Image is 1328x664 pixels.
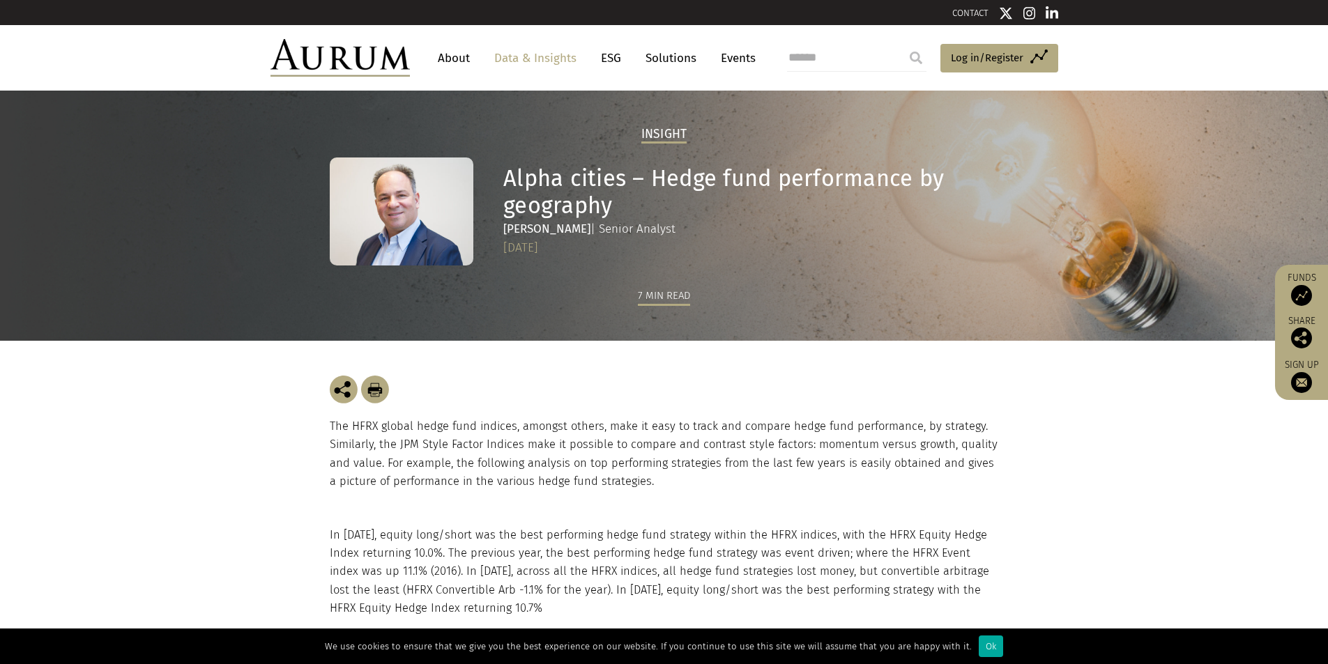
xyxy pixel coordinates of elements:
[641,127,687,144] h2: Insight
[594,45,628,71] a: ESG
[330,526,995,618] p: In [DATE], equity long/short was the best performing hedge fund strategy within the HFRX indices,...
[431,45,477,71] a: About
[951,49,1023,66] span: Log in/Register
[1046,6,1058,20] img: Linkedin icon
[503,219,995,238] div: | Senior Analyst
[1291,327,1312,348] img: Share this post
[330,157,473,265] img: Alex Tsatsos
[330,417,999,491] p: The HFRX global hedge fund indices, amongst others, make it easy to track and compare hedge fund ...
[330,376,358,403] img: Share this post
[999,6,1013,20] img: Twitter icon
[940,44,1058,73] a: Log in/Register
[1282,272,1321,306] a: Funds
[361,376,389,403] img: Download Article
[979,635,1003,657] div: Ok
[1282,316,1321,348] div: Share
[487,45,583,71] a: Data & Insights
[1291,372,1312,393] img: Sign up to our newsletter
[952,8,989,18] a: CONTACT
[902,44,930,72] input: Submit
[714,45,756,71] a: Events
[503,222,590,236] strong: [PERSON_NAME]
[1023,6,1036,20] img: Instagram icon
[270,39,410,77] img: Aurum
[1282,359,1321,393] a: Sign up
[639,45,703,71] a: Solutions
[503,238,995,258] div: [DATE]
[638,287,690,306] div: 7 min read
[503,165,995,219] h1: Alpha cities – Hedge fund performance by geography
[1291,285,1312,306] img: Access Funds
